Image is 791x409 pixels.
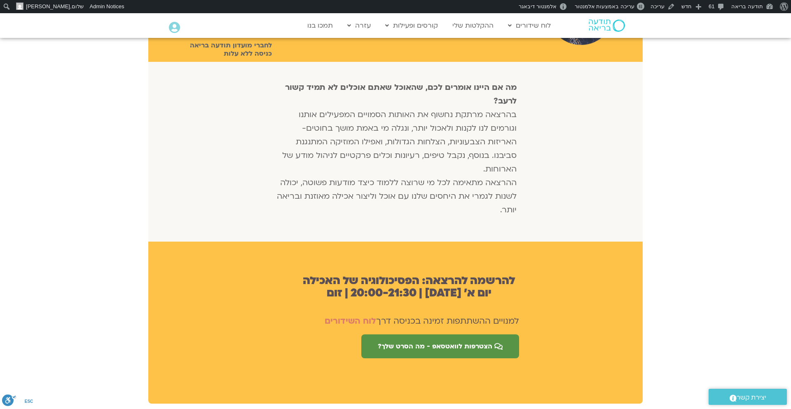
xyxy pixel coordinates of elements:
p: למנויים ההשתתפות זמינה בכניסה דרך [325,314,519,329]
span: יצירת קשר [737,392,766,403]
a: לוח השידורים [325,315,376,327]
a: לוח שידורים [504,18,555,33]
strong: מה אם היינו אומרים לכם, שהאוכל שאתם אוכלים לא תמיד קשור לרעב? [285,82,517,106]
span: עריכה באמצעות אלמנטור [575,3,634,9]
p: בהרצאה מרתקת נחשוף את האותות הסמויים המפעילים אותנו וגורמים לנו לקנות ולאכול יותר, ונגלה מי באמת ... [274,81,517,217]
a: ההקלטות שלי [448,18,498,33]
a: עזרה [343,18,375,33]
a: יצירת קשר [709,389,787,405]
img: תודעה בריאה [589,19,625,32]
span: הצטרפות לוואטסאפ - מה הסרט שלך? [378,343,492,350]
h2: להרשמה להרצאה: הפסיכולוגיה של האכילה יום א׳ [DATE] | 20:00-21:30 | זום​ [299,275,519,299]
a: תמכו בנו [303,18,337,33]
strong: לחברי מועדון תודעה בריאה כניסה ללא עלות [190,41,272,58]
a: קורסים ופעילות [381,18,442,33]
span: [PERSON_NAME] [26,3,70,9]
a: הצטרפות לוואטסאפ - מה הסרט שלך? [361,334,519,358]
